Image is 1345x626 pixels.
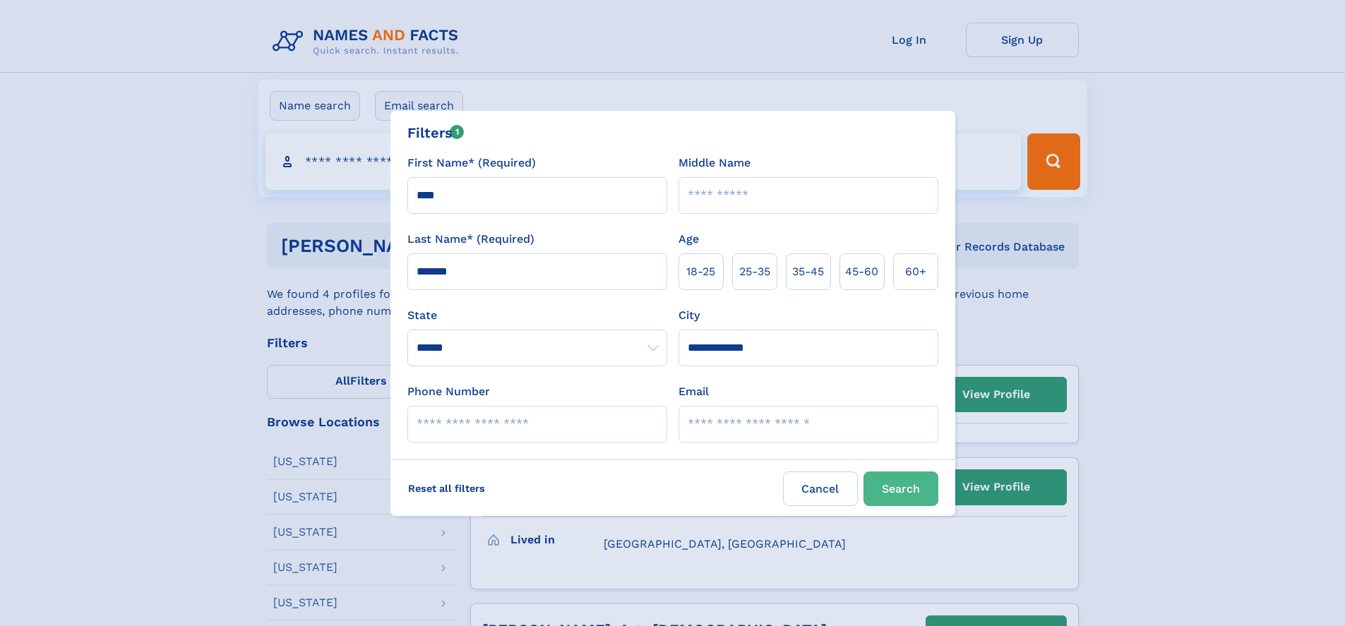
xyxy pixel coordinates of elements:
label: City [679,307,700,324]
span: 18‑25 [686,263,715,280]
label: Phone Number [407,383,490,400]
button: Search [863,471,938,506]
span: 60+ [905,263,926,280]
label: Middle Name [679,155,751,171]
label: Last Name* (Required) [407,231,534,248]
label: Age [679,231,699,248]
span: 45‑60 [845,263,878,280]
label: Email [679,383,709,400]
div: Filters [407,122,465,143]
label: State [407,307,667,324]
label: Reset all filters [399,471,494,505]
span: 35‑45 [792,263,824,280]
label: First Name* (Required) [407,155,536,171]
span: 25‑35 [739,263,770,280]
label: Cancel [783,471,858,506]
